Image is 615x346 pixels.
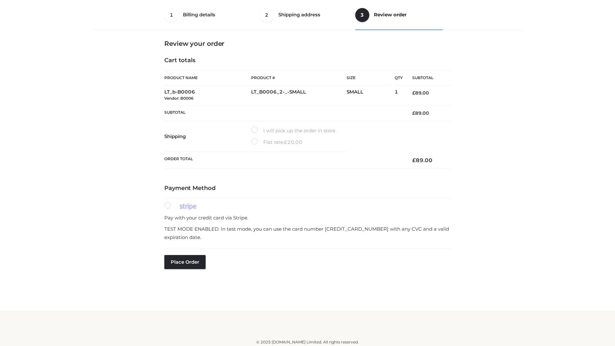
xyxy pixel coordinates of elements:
span: £ [412,90,415,96]
span: £ [412,110,415,116]
td: LT_B0006_2-_-SMALL [251,85,347,105]
th: Order Total [164,152,403,169]
label: Flat rate: [251,138,302,146]
th: Subtotal [403,71,451,85]
h4: Payment Method [164,185,451,192]
td: 1 [395,85,403,105]
td: SMALL [347,85,395,105]
bdi: 89.00 [412,90,429,96]
td: LT_b-B0006 [164,85,251,105]
p: TEST MODE ENABLED. In test mode, you can use the card number [CREDIT_CARD_NUMBER] with any CVC an... [164,225,451,241]
label: I will pick up the order in store. [251,127,336,135]
span: £ [284,139,287,145]
th: Shipping [164,121,251,152]
th: Product Name [164,70,251,85]
p: Pay with your credit card via Stripe. [164,214,451,222]
small: Vendor: B0006 [164,96,193,101]
h4: Cart totals [164,57,451,64]
h3: Review your order [164,40,451,47]
th: Size [347,71,391,85]
bdi: 89.00 [412,157,432,163]
th: Subtotal [164,105,403,121]
th: Product # [251,70,347,85]
div: © 2025 [DOMAIN_NAME] Limited. All rights reserved. [95,339,520,345]
button: Place order [164,255,206,269]
bdi: 20.00 [284,139,302,145]
span: £ [412,157,416,163]
th: Qty [395,70,403,85]
bdi: 89.00 [412,110,429,116]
